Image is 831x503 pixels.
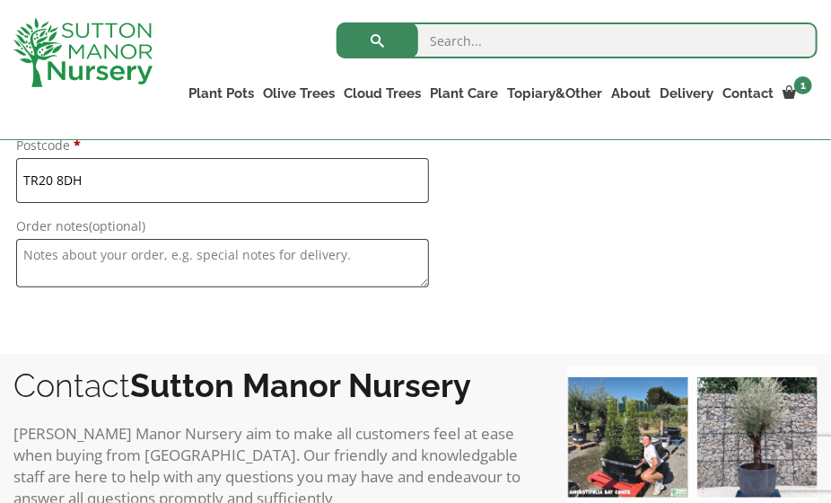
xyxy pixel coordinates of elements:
a: 1 [778,81,818,106]
img: logo [13,18,153,87]
a: Delivery [655,81,718,106]
a: Plant Care [425,81,503,106]
img: Our elegant & picturesque Angustifolia Cones are an exquisite addition to your Bay Tree collectio... [567,377,687,498]
a: About [607,81,655,106]
a: Topiary&Other [503,81,607,106]
a: Cloud Trees [339,81,425,106]
input: Search... [337,22,818,58]
span: (optional) [89,217,145,234]
label: Postcode [16,133,429,158]
span: 1 [794,76,812,94]
b: Sutton Manor Nursery [130,366,471,404]
h2: Contact [13,366,531,404]
a: Contact [718,81,778,106]
label: Order notes [16,214,429,239]
a: Olive Trees [258,81,339,106]
a: Plant Pots [184,81,258,106]
img: A beautiful multi-stem Spanish Olive tree potted in our luxurious fibre clay pots 😍😍 [697,377,818,498]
